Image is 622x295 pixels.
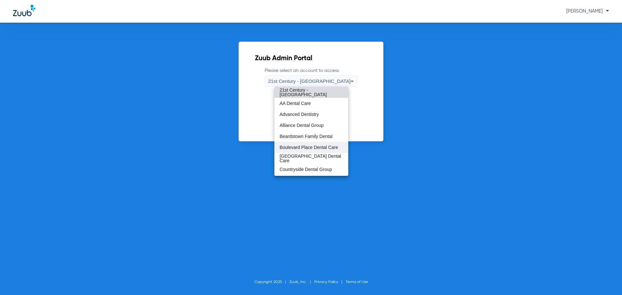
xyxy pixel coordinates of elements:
span: AA Dental Care [280,101,311,106]
span: Countryside Dental Group [280,167,332,172]
span: Alliance Dental Group [280,123,324,128]
span: 21st Century - [GEOGRAPHIC_DATA] [280,88,343,97]
span: Beardstown Family Dental [280,134,332,139]
span: [GEOGRAPHIC_DATA] Dental Care [280,154,343,163]
span: Boulevard Place Dental Care [280,145,338,150]
span: Advanced Dentistry [280,112,319,117]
